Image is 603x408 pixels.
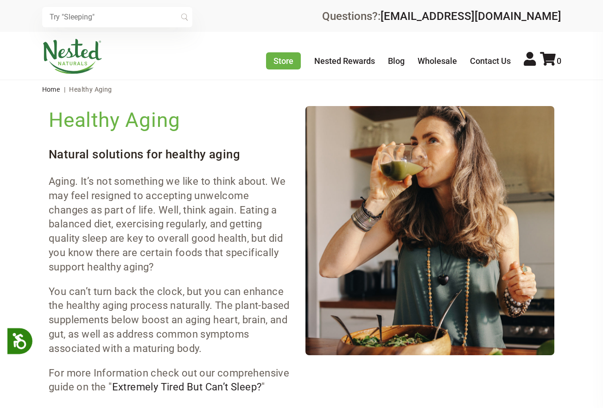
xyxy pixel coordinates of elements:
[112,381,262,393] a: Extremely Tired But Can’t Sleep?
[266,52,301,69] a: Store
[470,56,511,66] a: Contact Us
[557,56,561,66] span: 0
[42,80,561,99] nav: breadcrumbs
[381,10,561,23] a: [EMAIL_ADDRESS][DOMAIN_NAME]
[69,86,112,93] span: Healthy Aging
[49,285,291,356] p: You can’t turn back the clock, but you can enhance the healthy aging process naturally. The plant...
[49,106,291,134] h2: Healthy Aging
[49,366,291,395] p: For more Information check out our comprehensive guide on the " "
[418,56,457,66] a: Wholesale
[42,86,60,93] a: Home
[42,39,102,74] img: Nested Naturals
[540,56,561,66] a: 0
[42,7,192,27] input: Try "Sleeping"
[49,146,291,163] h3: Natural solutions for healthy aging
[305,106,554,355] img: Collections-Healthy-Aging_1100x.jpg
[388,56,405,66] a: Blog
[62,86,68,93] span: |
[49,175,291,275] p: Aging. It’s not something we like to think about. We may feel resigned to accepting unwelcome cha...
[322,11,561,22] div: Questions?:
[314,56,375,66] a: Nested Rewards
